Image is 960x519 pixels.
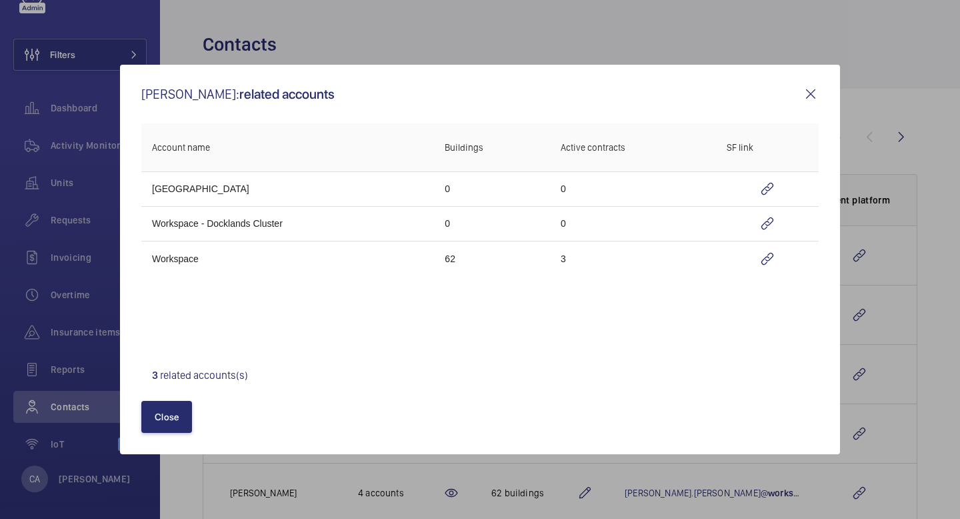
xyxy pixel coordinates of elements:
td: 3 [550,241,716,276]
td: 0 [550,206,716,241]
td: 0 [434,171,550,206]
span: SF link [727,142,753,153]
span: Active contracts [561,142,625,153]
td: Workspace - Docklands Cluster [141,206,434,241]
span: related accounts(s) [160,369,248,382]
td: Workspace [141,241,434,276]
td: 62 [434,241,550,276]
button: Close [141,401,192,433]
td: 0 [550,171,716,206]
span: 3 [152,369,158,382]
span: Buildings [445,142,483,153]
td: [GEOGRAPHIC_DATA] [141,171,434,206]
p: [PERSON_NAME]: [141,87,803,101]
span: related accounts [239,86,335,102]
td: 0 [434,206,550,241]
span: Account name [152,142,210,153]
